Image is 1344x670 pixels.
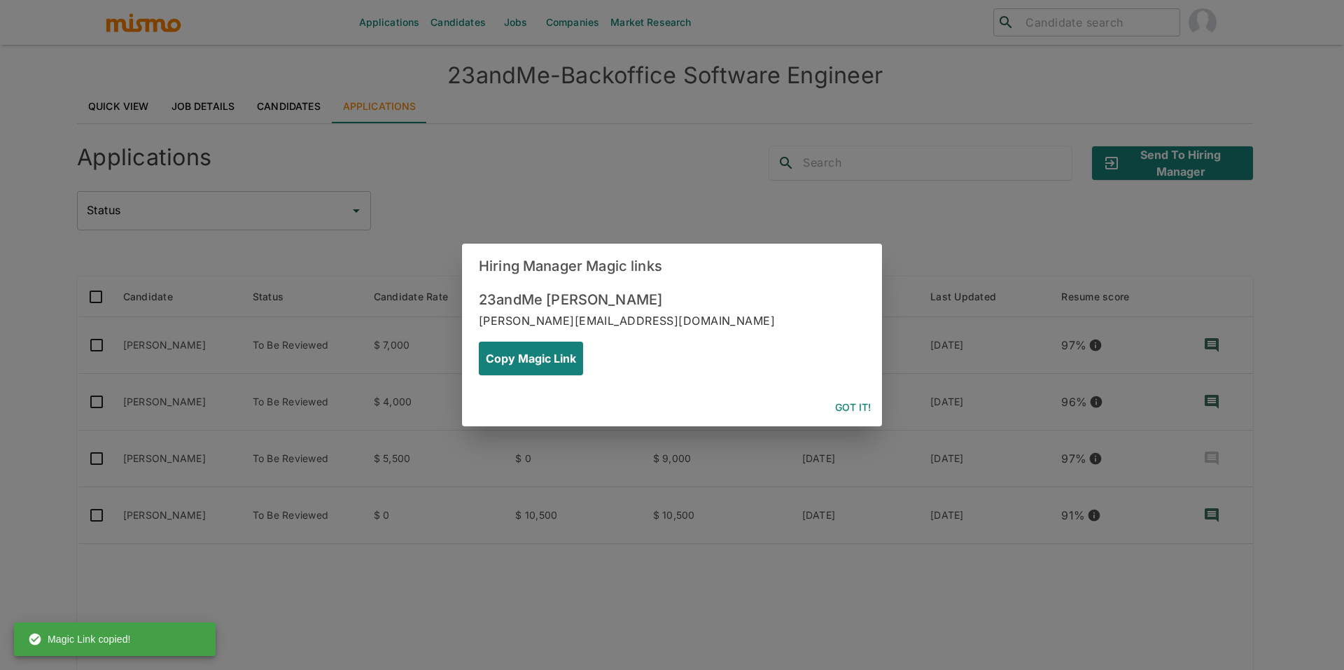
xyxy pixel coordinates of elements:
[28,627,131,652] div: Magic Link copied!
[479,342,583,375] button: Copy Magic Link
[829,395,876,421] button: Got it!
[479,311,775,330] p: [PERSON_NAME][EMAIL_ADDRESS][DOMAIN_NAME]
[462,244,882,288] h2: Hiring Manager Magic links
[479,288,775,311] h6: 23andMe [PERSON_NAME]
